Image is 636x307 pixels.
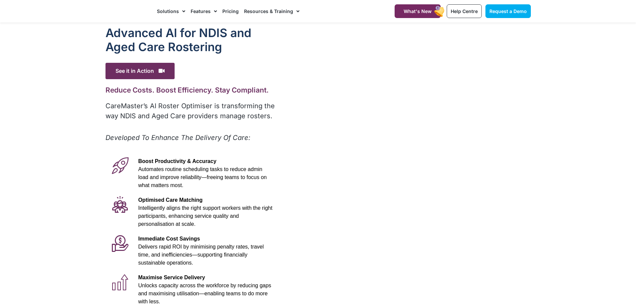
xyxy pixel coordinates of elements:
[138,205,272,227] span: Intelligently aligns the right support workers with the right participants, enhancing service qua...
[105,134,250,142] em: Developed To Enhance The Delivery Of Care:
[447,4,482,18] a: Help Centre
[138,236,200,242] span: Immediate Cost Savings
[105,26,276,54] h1: Advanced Al for NDIS and Aged Care Rostering
[105,86,276,94] h2: Reduce Costs. Boost Efficiency. Stay Compliant.
[489,8,527,14] span: Request a Demo
[451,8,478,14] span: Help Centre
[138,283,271,304] span: Unlocks capacity across the workforce by reducing gaps and maximising utilisation—enabling teams ...
[404,8,432,14] span: What's New
[105,101,276,121] p: CareMaster’s AI Roster Optimiser is transforming the way NDIS and Aged Care providers manage rost...
[138,166,267,188] span: Automates routine scheduling tasks to reduce admin load and improve reliability—freeing teams to ...
[395,4,441,18] a: What's New
[105,63,175,79] span: See it in Action
[138,158,216,164] span: Boost Productivity & Accuracy
[138,197,203,203] span: Optimised Care Matching
[138,244,264,266] span: Delivers rapid ROI by minimising penalty rates, travel time, and inefficiencies—supporting financ...
[138,275,205,280] span: Maximise Service Delivery
[105,6,151,16] img: CareMaster Logo
[485,4,531,18] a: Request a Demo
